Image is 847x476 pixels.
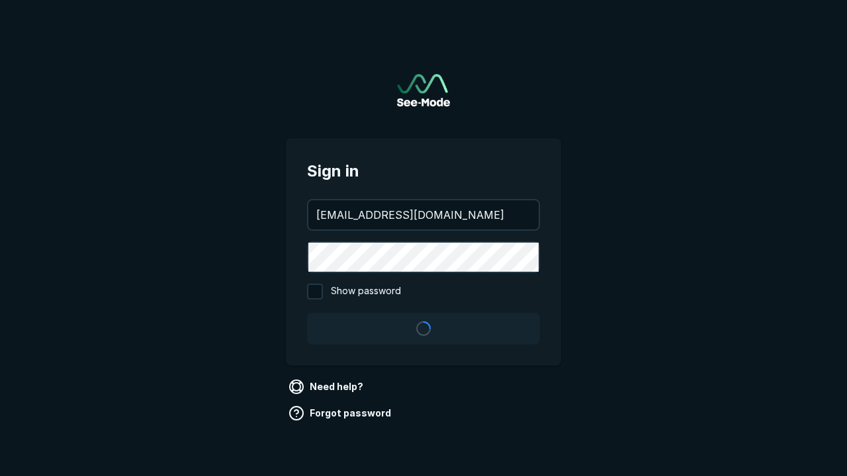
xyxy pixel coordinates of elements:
a: Forgot password [286,403,396,424]
img: See-Mode Logo [397,74,450,106]
input: your@email.com [308,200,539,229]
a: Need help? [286,376,369,397]
a: Go to sign in [397,74,450,106]
span: Sign in [307,159,540,183]
span: Show password [331,284,401,299]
